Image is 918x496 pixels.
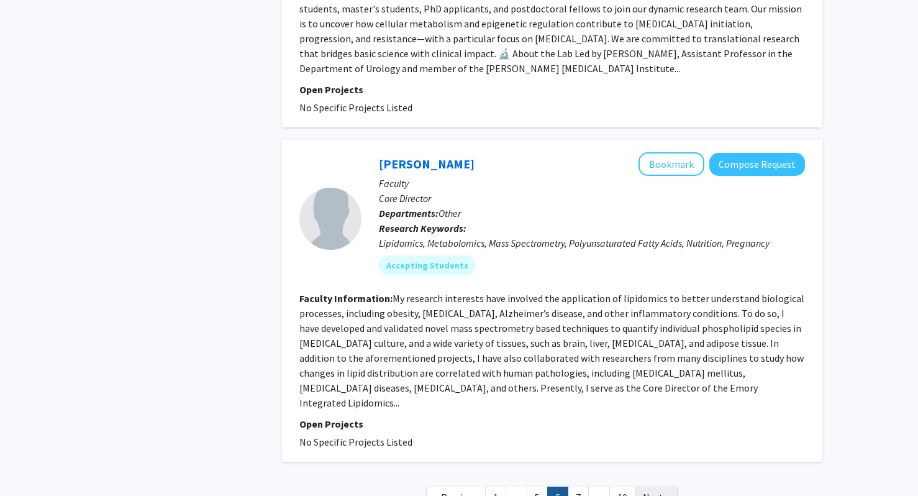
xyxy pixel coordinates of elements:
iframe: Chat [9,440,53,487]
button: Compose Request to Kristal Maner-Smith [709,153,805,176]
p: Open Projects [299,82,805,97]
div: Lipidomics, Metabolomics, Mass Spectrometry, Polyunsaturated Fatty Acids, Nutrition, Pregnancy [379,236,805,250]
a: [PERSON_NAME] [379,156,475,172]
p: Faculty [379,176,805,191]
span: Other [439,207,461,219]
span: No Specific Projects Listed [299,436,412,448]
p: Open Projects [299,416,805,431]
fg-read-more: My research interests have involved the application of lipidomics to better understand biological... [299,292,804,409]
b: Research Keywords: [379,222,466,234]
p: Core Director [379,191,805,206]
button: Add Kristal Maner-Smith to Bookmarks [639,152,704,176]
b: Departments: [379,207,439,219]
span: No Specific Projects Listed [299,101,412,114]
mat-chip: Accepting Students [379,255,476,275]
b: Faculty Information: [299,292,393,305]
